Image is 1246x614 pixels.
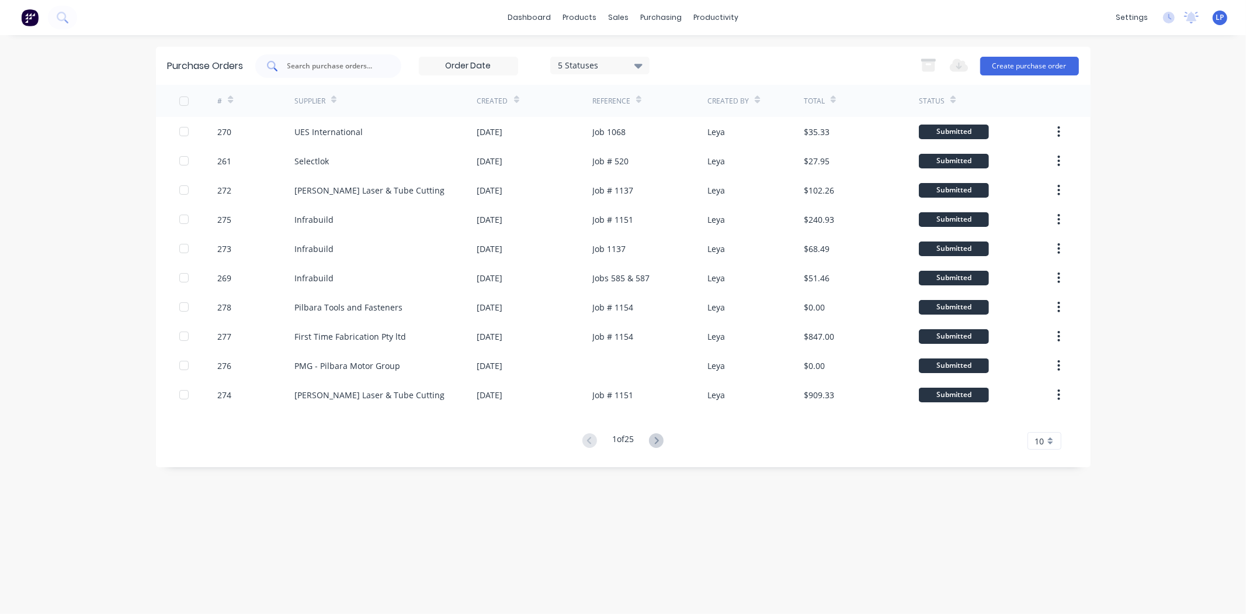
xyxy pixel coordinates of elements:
[477,213,503,226] div: [DATE]
[804,184,834,196] div: $102.26
[804,330,834,343] div: $847.00
[217,96,222,106] div: #
[477,360,503,372] div: [DATE]
[707,243,725,255] div: Leya
[477,389,503,401] div: [DATE]
[919,183,989,198] div: Submitted
[919,300,989,315] div: Submitted
[804,360,825,372] div: $0.00
[217,184,231,196] div: 272
[217,155,231,167] div: 261
[707,213,725,226] div: Leya
[804,96,825,106] div: Total
[707,155,725,167] div: Leya
[707,126,725,138] div: Leya
[707,272,725,284] div: Leya
[612,433,634,450] div: 1 of 25
[707,389,725,401] div: Leya
[294,389,445,401] div: [PERSON_NAME] Laser & Tube Cutting
[919,96,945,106] div: Status
[419,57,518,75] input: Order Date
[217,243,231,255] div: 273
[919,329,989,344] div: Submitted
[707,96,749,106] div: Created By
[502,9,557,26] a: dashboard
[804,213,834,226] div: $240.93
[592,301,633,313] div: Job # 1154
[707,330,725,343] div: Leya
[558,59,641,71] div: 5 Statuses
[294,126,363,138] div: UES International
[804,126,829,138] div: $35.33
[602,9,634,26] div: sales
[592,213,633,226] div: Job # 1151
[592,184,633,196] div: Job # 1137
[634,9,688,26] div: purchasing
[217,301,231,313] div: 278
[592,272,650,284] div: Jobs 585 & 587
[804,301,825,313] div: $0.00
[919,358,989,373] div: Submitted
[217,126,231,138] div: 270
[688,9,744,26] div: productivity
[477,272,503,284] div: [DATE]
[294,360,400,372] div: PMG - Pilbara Motor Group
[477,330,503,343] div: [DATE]
[294,330,406,343] div: First Time Fabrication Pty ltd
[217,330,231,343] div: 277
[217,213,231,226] div: 275
[919,271,989,285] div: Submitted
[557,9,602,26] div: products
[477,96,508,106] div: Created
[919,388,989,402] div: Submitted
[217,389,231,401] div: 274
[294,272,334,284] div: Infrabuild
[477,126,503,138] div: [DATE]
[592,389,633,401] div: Job # 1151
[286,60,383,72] input: Search purchase orders...
[804,243,829,255] div: $68.49
[294,155,329,167] div: Selectlok
[919,154,989,168] div: Submitted
[919,212,989,227] div: Submitted
[592,96,630,106] div: Reference
[217,272,231,284] div: 269
[804,155,829,167] div: $27.95
[592,155,629,167] div: Job # 520
[804,272,829,284] div: $51.46
[1110,9,1154,26] div: settings
[980,57,1079,75] button: Create purchase order
[592,243,626,255] div: Job 1137
[707,301,725,313] div: Leya
[217,360,231,372] div: 276
[168,59,244,73] div: Purchase Orders
[707,184,725,196] div: Leya
[21,9,39,26] img: Factory
[294,184,445,196] div: [PERSON_NAME] Laser & Tube Cutting
[477,301,503,313] div: [DATE]
[477,243,503,255] div: [DATE]
[294,213,334,226] div: Infrabuild
[1216,12,1224,23] span: LP
[707,360,725,372] div: Leya
[592,330,633,343] div: Job # 1154
[294,96,325,106] div: Supplier
[294,243,334,255] div: Infrabuild
[294,301,402,313] div: Pilbara Tools and Fasteners
[919,242,989,256] div: Submitted
[919,125,989,139] div: Submitted
[592,126,626,138] div: Job 1068
[477,155,503,167] div: [DATE]
[804,389,834,401] div: $909.33
[1035,435,1044,447] span: 10
[477,184,503,196] div: [DATE]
